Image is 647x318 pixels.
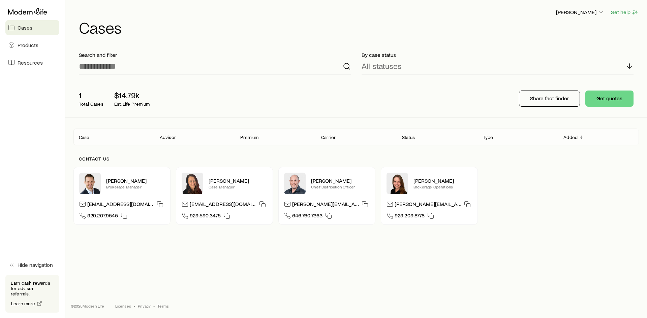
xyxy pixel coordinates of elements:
span: Learn more [11,301,35,306]
button: Share fact finder [519,91,580,107]
span: • [153,303,155,309]
p: [EMAIL_ADDRESS][DOMAIN_NAME] [87,201,154,210]
span: 646.760.7363 [292,212,322,221]
p: [PERSON_NAME] [106,177,165,184]
p: Total Cases [79,101,103,107]
span: Cases [18,24,32,31]
img: Dan Pierson [284,173,306,194]
p: Case [79,135,90,140]
p: Search and filter [79,51,351,58]
p: Share fact finder [530,95,569,102]
img: Nick Weiler [79,173,101,194]
a: Licenses [115,303,131,309]
p: Carrier [321,135,336,140]
p: Contact us [79,156,634,162]
img: Ellen Wall [387,173,408,194]
span: 929.590.3475 [190,212,221,221]
p: Status [402,135,415,140]
a: Terms [157,303,169,309]
span: Resources [18,59,43,66]
p: Case Manager [209,184,267,189]
p: © 2025 Modern Life [71,303,104,309]
p: [PERSON_NAME] [413,177,472,184]
button: Get help [610,8,639,16]
div: Earn cash rewards for advisor referrals.Learn more [5,275,59,313]
p: Est. Life Premium [114,101,150,107]
span: Products [18,42,38,48]
a: Products [5,38,59,52]
p: [PERSON_NAME][EMAIL_ADDRESS][DOMAIN_NAME] [292,201,359,210]
p: Brokerage Operations [413,184,472,189]
p: Premium [240,135,258,140]
p: [PERSON_NAME] [209,177,267,184]
img: Abby McGuigan [182,173,203,194]
button: Hide navigation [5,257,59,272]
button: Get quotes [585,91,634,107]
span: 929.209.8778 [395,212,425,221]
p: 1 [79,91,103,100]
p: Chief Distribution Officer [311,184,370,189]
p: By case status [362,51,634,58]
p: Added [563,135,578,140]
span: 929.207.9545 [87,212,118,221]
h1: Cases [79,19,639,35]
a: Resources [5,55,59,70]
p: Advisor [160,135,176,140]
p: Brokerage Manager [106,184,165,189]
p: [EMAIL_ADDRESS][DOMAIN_NAME] [190,201,256,210]
p: [PERSON_NAME] [311,177,370,184]
p: All statuses [362,61,402,71]
span: Hide navigation [18,261,53,268]
a: Privacy [138,303,151,309]
button: [PERSON_NAME] [556,8,605,16]
p: Type [483,135,493,140]
p: [PERSON_NAME] [556,9,605,15]
div: Client cases [73,129,639,145]
p: $14.79k [114,91,150,100]
a: Cases [5,20,59,35]
span: • [134,303,135,309]
p: Earn cash rewards for advisor referrals. [11,280,54,296]
p: [PERSON_NAME][EMAIL_ADDRESS][DOMAIN_NAME] [395,201,461,210]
